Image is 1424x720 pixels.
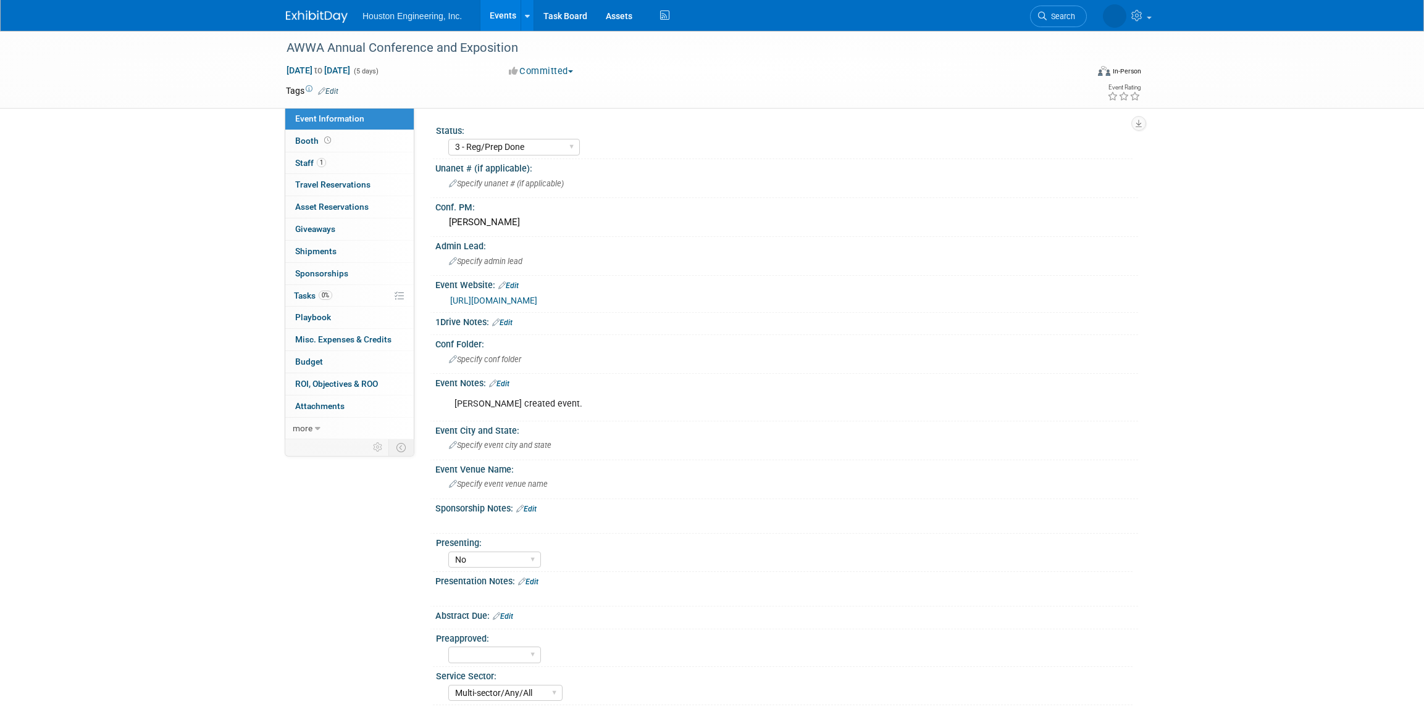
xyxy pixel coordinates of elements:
[293,423,312,433] span: more
[286,85,338,97] td: Tags
[353,67,379,75] span: (5 days)
[285,329,414,350] a: Misc. Expenses & Credits
[450,296,537,305] a: [URL][DOMAIN_NAME]
[285,108,414,130] a: Event Information
[1030,6,1087,27] a: Search
[295,312,331,322] span: Playbook
[285,196,414,218] a: Asset Reservations
[295,357,323,366] span: Budget
[498,281,519,290] a: Edit
[435,460,1138,476] div: Event Venue Name:
[317,158,326,167] span: 1
[322,136,333,145] span: Booth not reserved yet
[449,355,521,364] span: Specify conf folder
[493,612,513,621] a: Edit
[295,401,345,411] span: Attachments
[285,307,414,328] a: Playbook
[435,572,1138,588] div: Presentation Notes:
[295,379,378,389] span: ROI, Objectives & ROO
[362,11,462,21] span: Houston Engineering, Inc.
[295,246,337,256] span: Shipments
[1047,12,1075,21] span: Search
[436,629,1133,645] div: Preapproved:
[516,505,537,513] a: Edit
[389,439,414,455] td: Toggle Event Tabs
[1014,64,1141,83] div: Event Format
[295,180,371,189] span: Travel Reservations
[436,534,1133,549] div: Presenting:
[295,114,364,123] span: Event Information
[285,373,414,395] a: ROI, Objectives & ROO
[435,276,1138,292] div: Event Website:
[285,395,414,417] a: Attachments
[436,667,1133,682] div: Service Sector:
[294,291,332,300] span: Tasks
[435,606,1138,623] div: Abstract Due:
[1112,67,1141,76] div: In-Person
[295,268,348,278] span: Sponsorships
[435,159,1138,175] div: Unanet # (if applicable):
[1103,4,1126,28] img: Heidi Joarnt
[318,87,338,96] a: Edit
[295,334,392,344] span: Misc. Expenses & Credits
[285,351,414,373] a: Budget
[367,439,389,455] td: Personalize Event Tab Strip
[435,198,1138,213] div: Conf. PM:
[435,313,1138,329] div: 1Drive Notes:
[1107,85,1141,91] div: Event Rating
[285,174,414,196] a: Travel Reservations
[286,65,351,76] span: [DATE] [DATE]
[295,224,335,234] span: Giveaways
[285,152,414,174] a: Staff1
[492,318,513,327] a: Edit
[285,218,414,240] a: Giveaways
[435,499,1138,515] div: Sponsorship Notes:
[505,65,578,78] button: Committed
[449,257,522,266] span: Specify admin lead
[286,10,348,23] img: ExhibitDay
[282,37,1068,59] div: AWWA Annual Conference and Exposition
[312,65,324,75] span: to
[285,418,414,439] a: more
[295,136,333,146] span: Booth
[285,263,414,284] a: Sponsorships
[435,374,1138,390] div: Event Notes:
[489,379,509,388] a: Edit
[518,577,538,586] a: Edit
[295,158,326,168] span: Staff
[446,392,1002,416] div: [PERSON_NAME] created event.
[449,179,564,188] span: Specify unanet # (if applicable)
[435,421,1138,437] div: Event City and State:
[319,291,332,300] span: 0%
[436,122,1133,137] div: Status:
[1098,66,1110,76] img: Format-Inperson.png
[449,441,551,450] span: Specify event city and state
[295,202,369,212] span: Asset Reservations
[449,479,548,489] span: Specify event venue name
[445,213,1129,232] div: [PERSON_NAME]
[285,285,414,307] a: Tasks0%
[435,335,1138,350] div: Conf Folder:
[435,237,1138,252] div: Admin Lead:
[285,130,414,152] a: Booth
[285,241,414,262] a: Shipments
